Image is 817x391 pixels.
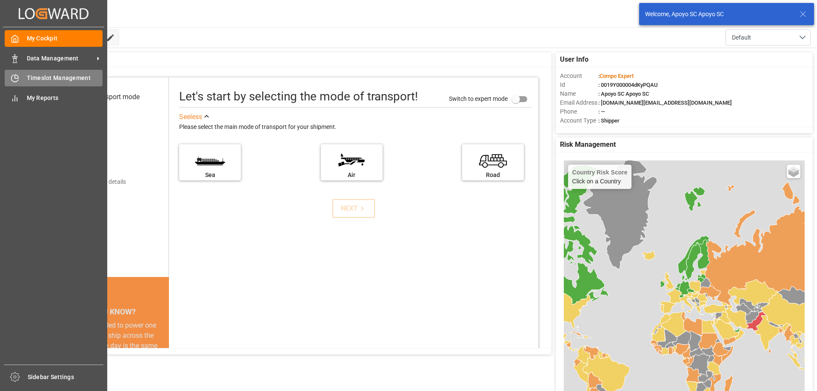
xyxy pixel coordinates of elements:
[598,108,605,115] span: : —
[560,80,598,89] span: Id
[28,373,104,382] span: Sidebar Settings
[5,70,103,86] a: Timeslot Management
[560,116,598,125] span: Account Type
[27,34,103,43] span: My Cockpit
[598,73,634,79] span: :
[598,100,732,106] span: : [DOMAIN_NAME][EMAIL_ADDRESS][DOMAIN_NAME]
[600,73,634,79] span: Compo Expert
[598,91,649,97] span: : Apoyo SC Apoyo SC
[325,171,378,180] div: Air
[5,30,103,47] a: My Cockpit
[179,112,202,122] div: See less
[560,140,616,150] span: Risk Management
[732,33,751,42] span: Default
[27,74,103,83] span: Timeslot Management
[726,29,811,46] button: open menu
[332,199,375,218] button: NEXT
[560,98,598,107] span: Email Address
[5,89,103,106] a: My Reports
[56,320,159,382] div: The energy needed to power one large container ship across the ocean in a single day is the same ...
[183,171,237,180] div: Sea
[560,71,598,80] span: Account
[787,165,800,178] a: Layers
[560,54,588,65] span: User Info
[27,94,103,103] span: My Reports
[645,10,791,19] div: Welcome, Apoyo SC Apoyo SC
[449,95,508,102] span: Switch to expert mode
[598,82,658,88] span: : 0019Y000004dKyPQAU
[179,122,532,132] div: Please select the main mode of transport for your shipment.
[560,107,598,116] span: Phone
[46,303,169,320] div: DID YOU KNOW?
[466,171,520,180] div: Road
[572,169,628,176] h4: Country Risk Score
[598,117,620,124] span: : Shipper
[341,203,367,214] div: NEXT
[179,88,418,106] div: Let's start by selecting the mode of transport!
[572,169,628,185] div: Click on a Country
[27,54,94,63] span: Data Management
[560,89,598,98] span: Name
